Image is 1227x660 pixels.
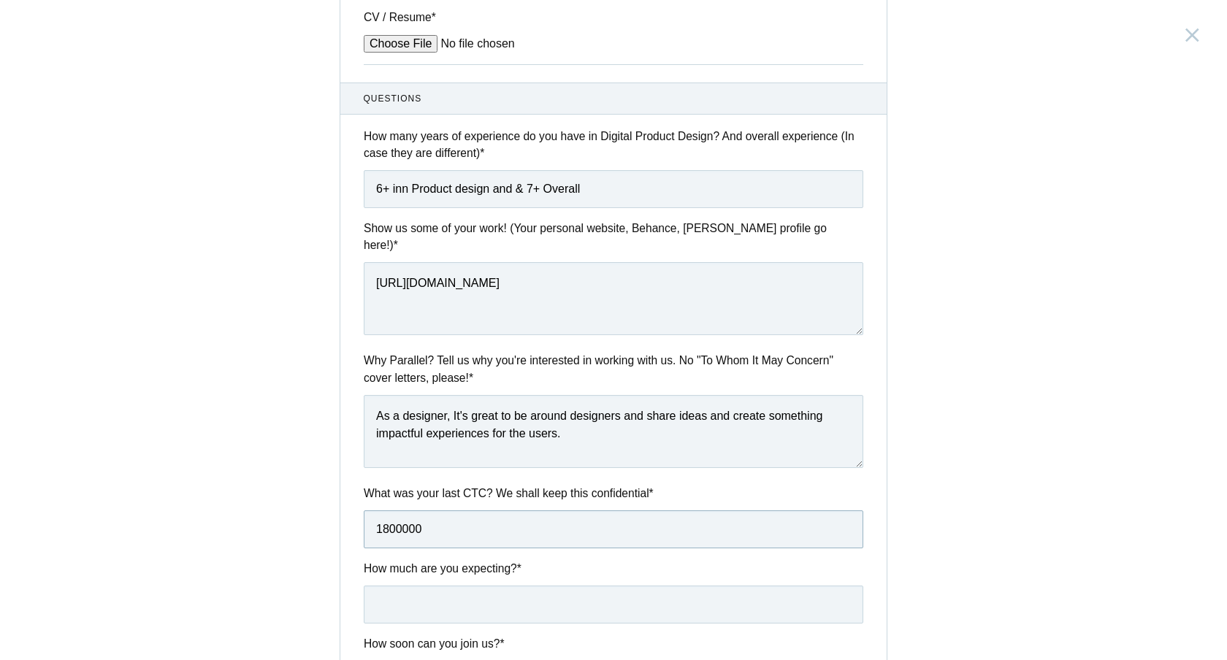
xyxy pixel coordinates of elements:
label: Show us some of your work! (Your personal website, Behance, [PERSON_NAME] profile go here!) [364,220,863,254]
label: How much are you expecting? [364,560,863,577]
label: How many years of experience do you have in Digital Product Design? And overall experience (In ca... [364,128,863,162]
span: Questions [364,92,864,105]
label: CV / Resume [364,9,473,26]
label: How soon can you join us? [364,635,863,652]
label: What was your last CTC? We shall keep this confidential [364,485,863,502]
label: Why Parallel? Tell us why you're interested in working with us. No "To Whom It May Concern" cover... [364,352,863,386]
